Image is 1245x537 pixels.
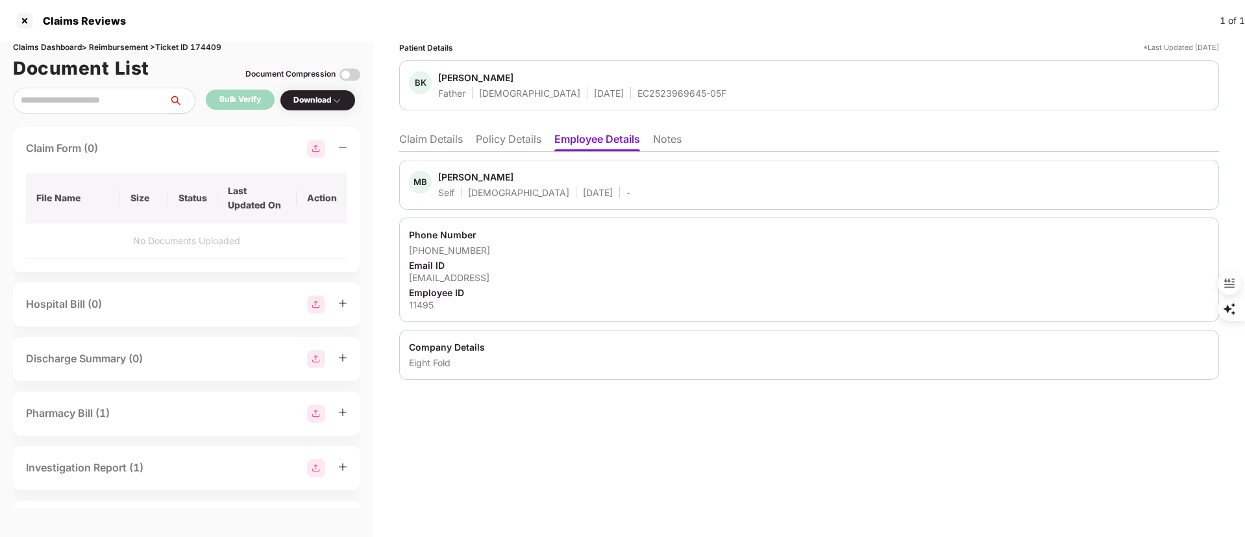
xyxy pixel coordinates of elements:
div: Self [438,186,454,199]
img: svg+xml;base64,PHN2ZyBpZD0iR3JvdXBfMjg4MTMiIGRhdGEtbmFtZT0iR3JvdXAgMjg4MTMiIHhtbG5zPSJodHRwOi8vd3... [307,140,325,158]
div: Download [293,94,342,106]
div: BK [409,71,432,94]
img: svg+xml;base64,PHN2ZyBpZD0iR3JvdXBfMjg4MTMiIGRhdGEtbmFtZT0iR3JvdXAgMjg4MTMiIHhtbG5zPSJodHRwOi8vd3... [307,295,325,314]
th: Status [168,173,217,223]
th: File Name [26,173,120,223]
span: plus [338,462,347,471]
img: svg+xml;base64,PHN2ZyBpZD0iR3JvdXBfMjg4MTMiIGRhdGEtbmFtZT0iR3JvdXAgMjg4MTMiIHhtbG5zPSJodHRwOi8vd3... [307,459,325,477]
img: svg+xml;base64,PHN2ZyBpZD0iR3JvdXBfMjg4MTMiIGRhdGEtbmFtZT0iR3JvdXAgMjg4MTMiIHhtbG5zPSJodHRwOi8vd3... [307,405,325,423]
div: Claim Form (0) [26,140,98,156]
div: Phone Number [409,229,1209,241]
div: [DEMOGRAPHIC_DATA] [479,87,580,99]
div: [PHONE_NUMBER] [409,244,1209,256]
span: search [168,95,195,106]
div: *Last Updated [DATE] [1143,42,1219,54]
span: plus [338,353,347,362]
div: Father [438,87,465,99]
th: Last Updated On [217,173,297,223]
span: plus [338,408,347,417]
div: Bulk Verify [219,94,261,106]
span: plus [338,299,347,308]
div: Pharmacy Bill (1) [26,405,110,421]
li: Claim Details [399,132,463,151]
div: Document Compression [245,68,336,81]
li: Policy Details [476,132,541,151]
th: Size [120,173,168,223]
div: Employee ID [409,286,1209,299]
img: svg+xml;base64,PHN2ZyBpZD0iVG9nZ2xlLTMyeDMyIiB4bWxucz0iaHR0cDovL3d3dy53My5vcmcvMjAwMC9zdmciIHdpZH... [339,64,360,85]
div: [EMAIL_ADDRESS] [409,271,1209,284]
li: Employee Details [554,132,640,151]
div: 11495 [409,299,1209,311]
button: search [168,88,195,114]
div: [DATE] [583,186,613,199]
div: [PERSON_NAME] [438,71,513,84]
div: MB [409,171,432,194]
div: [DEMOGRAPHIC_DATA] [468,186,569,199]
div: Hospital Bill (0) [26,296,102,312]
div: Email ID [409,259,1209,271]
div: Discharge Summary (0) [26,351,143,367]
h1: Document List [13,54,149,82]
div: [DATE] [594,87,624,99]
img: svg+xml;base64,PHN2ZyBpZD0iRHJvcGRvd24tMzJ4MzIiIHhtbG5zPSJodHRwOi8vd3d3LnczLm9yZy8yMDAwL3N2ZyIgd2... [332,95,342,106]
td: No Documents Uploaded [26,223,347,259]
th: Action [297,173,347,223]
div: Patient Details [399,42,453,54]
img: svg+xml;base64,PHN2ZyBpZD0iR3JvdXBfMjg4MTMiIGRhdGEtbmFtZT0iR3JvdXAgMjg4MTMiIHhtbG5zPSJodHRwOi8vd3... [307,350,325,368]
div: Claims Dashboard > Reimbursement > Ticket ID 174409 [13,42,360,54]
div: - [626,186,630,199]
div: Eight Fold [409,356,1209,369]
div: [PERSON_NAME] [438,171,513,183]
div: 1 of 1 [1220,14,1245,28]
li: Notes [653,132,682,151]
div: EC2523969645-05F [637,87,726,99]
div: Claims Reviews [35,14,126,27]
div: Investigation Report (1) [26,460,143,476]
span: minus [338,143,347,152]
div: Company Details [409,341,1209,353]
